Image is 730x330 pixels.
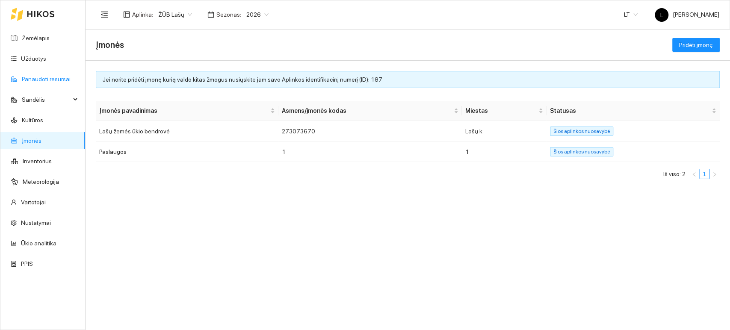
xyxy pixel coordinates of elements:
span: calendar [207,11,214,18]
span: Pridėti įmonę [679,40,713,50]
span: Įmonės [96,38,124,52]
button: left [689,169,699,179]
div: Jei norite pridėti įmonę kurią valdo kitas žmogus nusiųskite jam savo Aplinkos identifikacinį num... [103,75,713,84]
th: this column's title is Statusas,this column is sortable [547,101,720,121]
span: 2026 [246,8,269,21]
span: L [660,8,663,22]
th: this column's title is Miestas,this column is sortable [462,101,547,121]
span: ŽŪB Lašų [158,8,192,21]
td: 273073670 [278,121,462,141]
button: Pridėti įmonę [672,38,720,52]
a: Meteorologija [23,178,59,185]
span: [PERSON_NAME] [655,11,719,18]
li: Iš viso: 2 [663,169,686,179]
a: Kultūros [22,117,43,124]
a: Panaudoti resursai [22,76,71,82]
span: Statusas [550,106,710,115]
a: Vartotojai [21,199,46,206]
li: Pirmyn [709,169,720,179]
span: Sandėlis [22,91,71,108]
a: 1 [700,169,709,179]
td: 1 [278,141,462,162]
span: LT [624,8,638,21]
span: menu-fold [100,11,108,18]
span: right [712,172,717,177]
a: PPIS [21,260,33,267]
span: Šios aplinkos nuosavybė [550,147,613,156]
th: this column's title is Įmonės pavadinimas,this column is sortable [96,101,278,121]
a: Nustatymai [21,219,51,226]
span: layout [123,11,130,18]
td: Paslaugos [96,141,278,162]
button: menu-fold [96,6,113,23]
a: Inventorius [23,158,52,165]
a: Užduotys [21,55,46,62]
span: Šios aplinkos nuosavybė [550,127,613,136]
td: 1 [462,141,547,162]
span: Sezonas : [216,10,241,19]
a: Ūkio analitika [21,240,56,247]
button: right [709,169,720,179]
th: this column's title is Asmens/įmonės kodas,this column is sortable [278,101,462,121]
span: Aplinka : [132,10,153,19]
span: Asmens/įmonės kodas [282,106,452,115]
td: Lašų žemės ūkio bendrovė [96,121,278,141]
span: left [692,172,697,177]
a: Žemėlapis [22,35,50,41]
span: Miestas [465,106,537,115]
a: Įmonės [22,137,41,144]
span: Įmonės pavadinimas [99,106,269,115]
li: Atgal [689,169,699,179]
td: Lašų k. [462,121,547,141]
